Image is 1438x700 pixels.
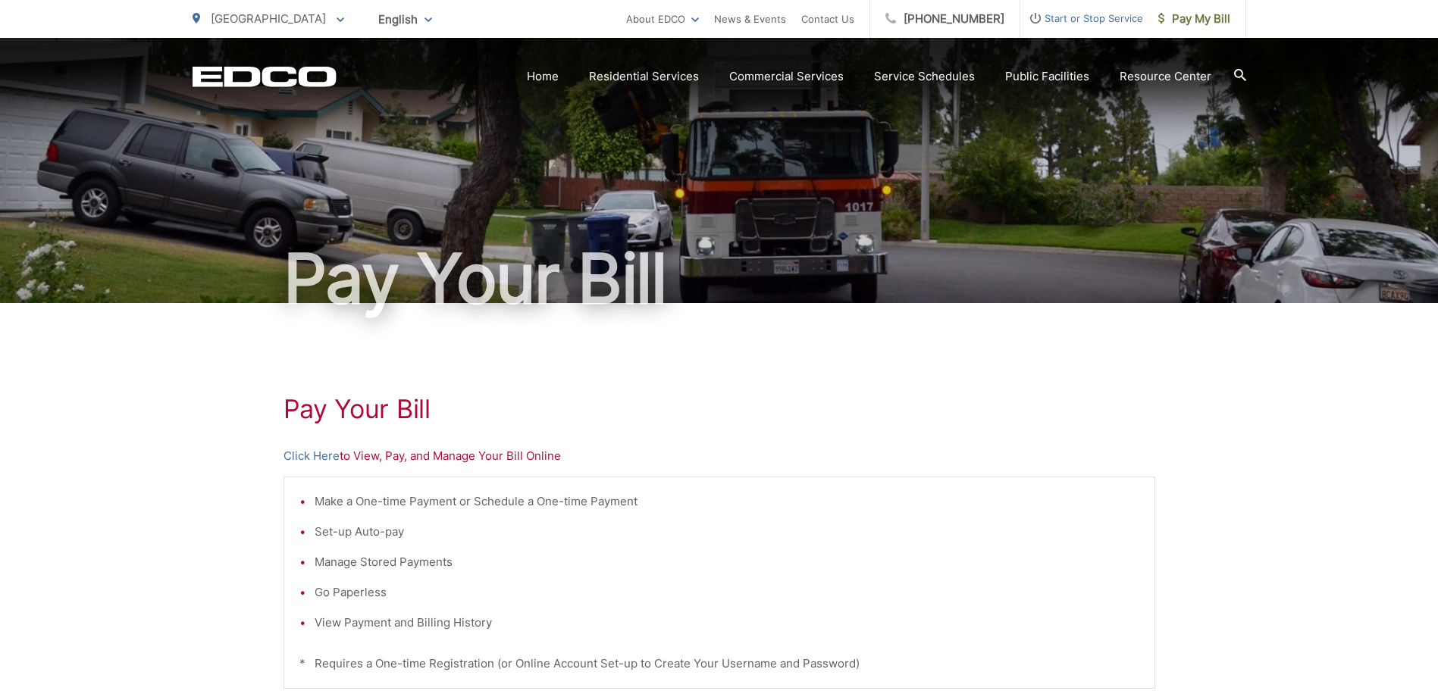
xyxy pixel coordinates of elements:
[193,66,337,87] a: EDCD logo. Return to the homepage.
[284,394,1155,424] h1: Pay Your Bill
[1005,67,1089,86] a: Public Facilities
[299,655,1139,673] p: * Requires a One-time Registration (or Online Account Set-up to Create Your Username and Password)
[1120,67,1211,86] a: Resource Center
[874,67,975,86] a: Service Schedules
[714,10,786,28] a: News & Events
[315,614,1139,632] li: View Payment and Billing History
[589,67,699,86] a: Residential Services
[367,6,443,33] span: English
[284,447,1155,465] p: to View, Pay, and Manage Your Bill Online
[626,10,699,28] a: About EDCO
[211,11,326,26] span: [GEOGRAPHIC_DATA]
[284,447,340,465] a: Click Here
[729,67,844,86] a: Commercial Services
[315,583,1139,602] li: Go Paperless
[1158,10,1230,28] span: Pay My Bill
[193,241,1246,317] h1: Pay Your Bill
[315,523,1139,541] li: Set-up Auto-pay
[801,10,854,28] a: Contact Us
[315,492,1139,511] li: Make a One-time Payment or Schedule a One-time Payment
[315,553,1139,571] li: Manage Stored Payments
[527,67,559,86] a: Home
